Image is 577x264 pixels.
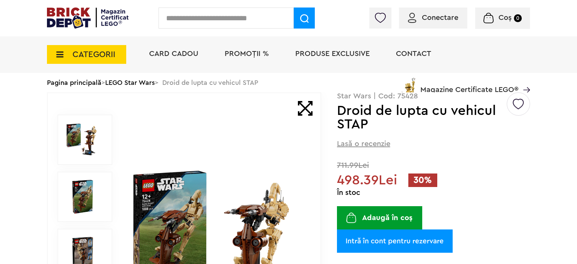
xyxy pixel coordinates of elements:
span: 711.99Lei [337,161,530,169]
button: Adaugă în coș [337,206,422,229]
p: Star Wars | Cod: 75428 [337,92,530,100]
span: Magazine Certificate LEGO® [420,76,518,94]
span: Lasă o recenzie [337,139,390,149]
span: 30% [408,173,437,187]
a: Intră în cont pentru rezervare [337,229,453,253]
a: Magazine Certificate LEGO® [518,76,530,84]
span: Conectare [422,14,458,21]
div: În stoc [337,189,530,196]
a: Produse exclusive [295,50,370,57]
img: Droid de lupta cu vehicul STAP [66,180,100,214]
span: Coș [498,14,512,21]
h1: Droid de lupta cu vehicul STAP [337,104,506,131]
small: 0 [514,14,522,22]
a: Contact [396,50,431,57]
span: 498.39Lei [337,173,397,187]
a: PROMOȚII % [225,50,269,57]
span: CATEGORII [73,50,115,59]
a: Conectare [408,14,458,21]
a: Card Cadou [149,50,198,57]
img: Droid de lupta cu vehicul STAP [66,123,100,157]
